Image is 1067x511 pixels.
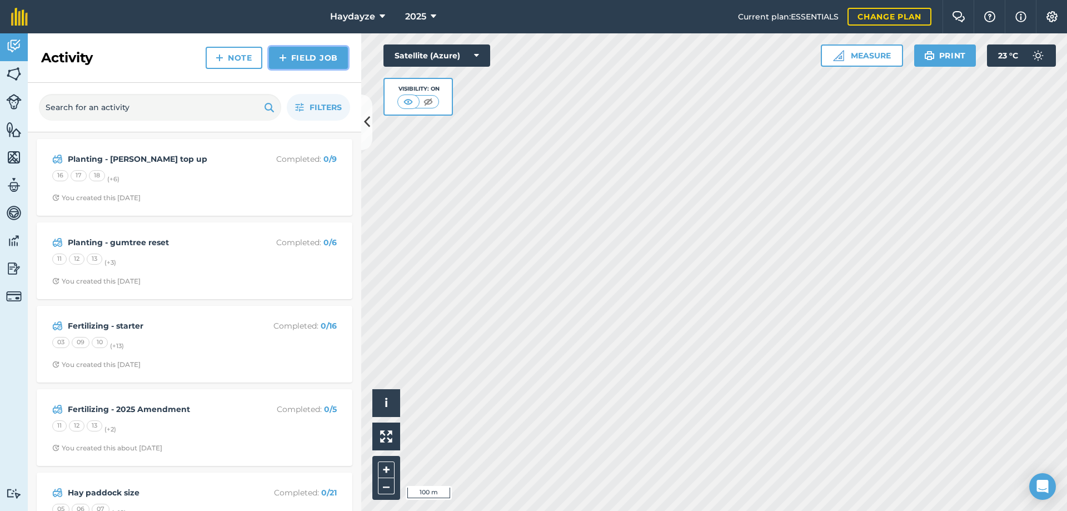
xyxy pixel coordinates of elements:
[248,403,337,415] p: Completed :
[6,94,22,110] img: svg+xml;base64,PD94bWwgdmVyc2lvbj0iMS4wIiBlbmNvZGluZz0idXRmLTgiPz4KPCEtLSBHZW5lcmF0b3I6IEFkb2JlIE...
[405,10,426,23] span: 2025
[52,403,63,416] img: svg+xml;base64,PD94bWwgdmVyc2lvbj0iMS4wIiBlbmNvZGluZz0idXRmLTgiPz4KPCEtLSBHZW5lcmF0b3I6IEFkb2JlIE...
[248,153,337,165] p: Completed :
[264,101,275,114] img: svg+xml;base64,PHN2ZyB4bWxucz0iaHR0cDovL3d3dy53My5vcmcvMjAwMC9zdmciIHdpZHRoPSIxOSIgaGVpZ2h0PSIyNC...
[104,425,116,433] small: (+ 2 )
[89,170,105,181] div: 18
[52,444,162,453] div: You created this about [DATE]
[6,66,22,82] img: svg+xml;base64,PHN2ZyB4bWxucz0iaHR0cDovL3d3dy53My5vcmcvMjAwMC9zdmciIHdpZHRoPSI1NiIgaGVpZ2h0PSI2MC...
[68,487,244,499] strong: Hay paddock size
[833,50,844,61] img: Ruler icon
[52,194,59,201] img: Clock with arrow pointing clockwise
[71,170,87,181] div: 17
[6,289,22,304] img: svg+xml;base64,PD94bWwgdmVyc2lvbj0iMS4wIiBlbmNvZGluZz0idXRmLTgiPz4KPCEtLSBHZW5lcmF0b3I6IEFkb2JlIE...
[11,8,28,26] img: fieldmargin Logo
[52,277,59,285] img: Clock with arrow pointing clockwise
[104,259,116,266] small: (+ 3 )
[52,254,67,265] div: 11
[924,49,935,62] img: svg+xml;base64,PHN2ZyB4bWxucz0iaHR0cDovL3d3dy53My5vcmcvMjAwMC9zdmciIHdpZHRoPSIxOSIgaGVpZ2h0PSIyNC...
[310,101,342,113] span: Filters
[69,254,84,265] div: 12
[43,312,346,376] a: Fertilizing - starterCompleted: 0/16030910(+13)Clock with arrow pointing clockwiseYou created thi...
[248,236,337,249] p: Completed :
[110,342,124,350] small: (+ 13 )
[206,47,262,69] a: Note
[269,47,348,69] a: Field Job
[72,337,89,348] div: 09
[52,361,59,368] img: Clock with arrow pointing clockwise
[68,236,244,249] strong: Planting - gumtree reset
[287,94,350,121] button: Filters
[52,319,63,333] img: svg+xml;base64,PD94bWwgdmVyc2lvbj0iMS4wIiBlbmNvZGluZz0idXRmLTgiPz4KPCEtLSBHZW5lcmF0b3I6IEFkb2JlIE...
[372,389,400,417] button: i
[52,444,59,452] img: Clock with arrow pointing clockwise
[68,320,244,332] strong: Fertilizing - starter
[43,396,346,459] a: Fertilizing - 2025 AmendmentCompleted: 0/5111213(+2)Clock with arrow pointing clockwiseYou create...
[1029,473,1056,500] div: Open Intercom Messenger
[52,486,63,499] img: svg+xml;base64,PD94bWwgdmVyc2lvbj0iMS4wIiBlbmNvZGluZz0idXRmLTgiPz4KPCEtLSBHZW5lcmF0b3I6IEFkb2JlIE...
[323,154,337,164] strong: 0 / 9
[52,360,141,369] div: You created this [DATE]
[52,236,63,249] img: svg+xml;base64,PD94bWwgdmVyc2lvbj0iMS4wIiBlbmNvZGluZz0idXRmLTgiPz4KPCEtLSBHZW5lcmF0b3I6IEFkb2JlIE...
[69,420,84,431] div: 12
[378,478,395,494] button: –
[87,254,102,265] div: 13
[87,420,102,431] div: 13
[39,94,281,121] input: Search for an activity
[52,194,141,202] div: You created this [DATE]
[6,260,22,277] img: svg+xml;base64,PD94bWwgdmVyc2lvbj0iMS4wIiBlbmNvZGluZz0idXRmLTgiPz4KPCEtLSBHZW5lcmF0b3I6IEFkb2JlIE...
[738,11,839,23] span: Current plan : ESSENTIALS
[6,121,22,138] img: svg+xml;base64,PHN2ZyB4bWxucz0iaHR0cDovL3d3dy53My5vcmcvMjAwMC9zdmciIHdpZHRoPSI1NiIgaGVpZ2h0PSI2MC...
[401,96,415,107] img: svg+xml;base64,PHN2ZyB4bWxucz0iaHR0cDovL3d3dy53My5vcmcvMjAwMC9zdmciIHdpZHRoPSI1MCIgaGVpZ2h0PSI0MC...
[248,320,337,332] p: Completed :
[847,8,931,26] a: Change plan
[380,430,392,443] img: Four arrows, one pointing top left, one top right, one bottom right and the last bottom left
[43,146,346,209] a: Planting - [PERSON_NAME] top upCompleted: 0/9161718(+6)Clock with arrow pointing clockwiseYou cre...
[248,487,337,499] p: Completed :
[998,44,1018,67] span: 23 ° C
[6,177,22,194] img: svg+xml;base64,PD94bWwgdmVyc2lvbj0iMS4wIiBlbmNvZGluZz0idXRmLTgiPz4KPCEtLSBHZW5lcmF0b3I6IEFkb2JlIE...
[914,44,976,67] button: Print
[68,403,244,415] strong: Fertilizing - 2025 Amendment
[52,277,141,286] div: You created this [DATE]
[421,96,435,107] img: svg+xml;base64,PHN2ZyB4bWxucz0iaHR0cDovL3d3dy53My5vcmcvMjAwMC9zdmciIHdpZHRoPSI1MCIgaGVpZ2h0PSI0MC...
[92,337,108,348] div: 10
[52,170,68,181] div: 16
[321,488,337,498] strong: 0 / 21
[279,51,287,65] img: svg+xml;base64,PHN2ZyB4bWxucz0iaHR0cDovL3d3dy53My5vcmcvMjAwMC9zdmciIHdpZHRoPSIxNCIgaGVpZ2h0PSIyNC...
[6,149,22,166] img: svg+xml;base64,PHN2ZyB4bWxucz0iaHR0cDovL3d3dy53My5vcmcvMjAwMC9zdmciIHdpZHRoPSI1NiIgaGVpZ2h0PSI2MC...
[43,229,346,292] a: Planting - gumtree resetCompleted: 0/6111213(+3)Clock with arrow pointing clockwiseYou created th...
[6,488,22,499] img: svg+xml;base64,PD94bWwgdmVyc2lvbj0iMS4wIiBlbmNvZGluZz0idXRmLTgiPz4KPCEtLSBHZW5lcmF0b3I6IEFkb2JlIE...
[52,152,63,166] img: svg+xml;base64,PD94bWwgdmVyc2lvbj0iMS4wIiBlbmNvZGluZz0idXRmLTgiPz4KPCEtLSBHZW5lcmF0b3I6IEFkb2JlIE...
[378,462,395,478] button: +
[41,49,93,67] h2: Activity
[6,232,22,249] img: svg+xml;base64,PD94bWwgdmVyc2lvbj0iMS4wIiBlbmNvZGluZz0idXRmLTgiPz4KPCEtLSBHZW5lcmF0b3I6IEFkb2JlIE...
[983,11,996,22] img: A question mark icon
[385,396,388,410] span: i
[397,85,440,93] div: Visibility: On
[821,44,903,67] button: Measure
[216,51,223,65] img: svg+xml;base64,PHN2ZyB4bWxucz0iaHR0cDovL3d3dy53My5vcmcvMjAwMC9zdmciIHdpZHRoPSIxNCIgaGVpZ2h0PSIyNC...
[324,404,337,414] strong: 0 / 5
[1045,11,1059,22] img: A cog icon
[987,44,1056,67] button: 23 °C
[321,321,337,331] strong: 0 / 16
[52,337,69,348] div: 03
[107,175,119,183] small: (+ 6 )
[1027,44,1049,67] img: svg+xml;base64,PD94bWwgdmVyc2lvbj0iMS4wIiBlbmNvZGluZz0idXRmLTgiPz4KPCEtLSBHZW5lcmF0b3I6IEFkb2JlIE...
[330,10,375,23] span: Haydayze
[6,38,22,54] img: svg+xml;base64,PD94bWwgdmVyc2lvbj0iMS4wIiBlbmNvZGluZz0idXRmLTgiPz4KPCEtLSBHZW5lcmF0b3I6IEFkb2JlIE...
[383,44,490,67] button: Satellite (Azure)
[68,153,244,165] strong: Planting - [PERSON_NAME] top up
[6,205,22,221] img: svg+xml;base64,PD94bWwgdmVyc2lvbj0iMS4wIiBlbmNvZGluZz0idXRmLTgiPz4KPCEtLSBHZW5lcmF0b3I6IEFkb2JlIE...
[52,420,67,431] div: 11
[1015,10,1026,23] img: svg+xml;base64,PHN2ZyB4bWxucz0iaHR0cDovL3d3dy53My5vcmcvMjAwMC9zdmciIHdpZHRoPSIxNyIgaGVpZ2h0PSIxNy...
[952,11,965,22] img: Two speech bubbles overlapping with the left bubble in the forefront
[323,237,337,247] strong: 0 / 6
